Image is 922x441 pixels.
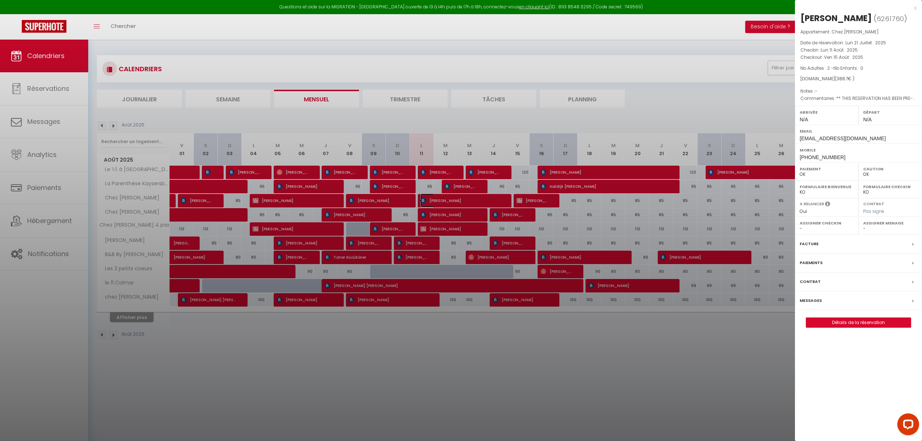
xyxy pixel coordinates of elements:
span: 6261760 [877,14,904,23]
label: Contrat [863,201,884,206]
span: Chez [PERSON_NAME] [832,29,879,35]
label: Départ [863,109,917,116]
label: A relancer [800,201,824,207]
span: N/A [863,117,872,122]
iframe: LiveChat chat widget [892,410,922,441]
label: Assigner Checkin [800,219,854,227]
div: [DOMAIN_NAME] [800,76,917,82]
span: Pas signé [863,208,884,214]
div: x [795,4,917,12]
span: ( € ) [835,76,854,82]
label: Paiement [800,165,854,173]
p: Commentaires : [800,95,917,102]
span: N/A [800,117,808,122]
span: Lun 21 Juillet . 2025 [845,40,886,46]
label: Mobile [800,146,917,154]
label: Formulaire Checkin [863,183,917,190]
span: - [815,88,817,94]
p: Appartement : [800,28,917,36]
p: Notes : [800,88,917,95]
span: 388.7 [837,76,848,82]
label: Caution [863,165,917,173]
span: Nb Enfants : 0 [833,65,863,71]
p: Checkin : [800,46,917,54]
label: Email [800,128,917,135]
label: Paiements [800,259,823,267]
span: [EMAIL_ADDRESS][DOMAIN_NAME] [800,135,886,141]
label: Arrivée [800,109,854,116]
a: Détails de la réservation [806,318,911,327]
label: Contrat [800,278,821,286]
button: Détails de la réservation [806,317,911,328]
label: Formulaire Bienvenue [800,183,854,190]
p: Date de réservation : [800,39,917,46]
span: [PHONE_NUMBER] [800,154,845,160]
i: Sélectionner OUI si vous souhaiter envoyer les séquences de messages post-checkout [825,201,830,209]
label: Assigner Menage [863,219,917,227]
span: Lun 11 Août . 2025 [821,47,858,53]
span: ( ) [874,13,907,24]
label: Messages [800,297,822,304]
span: Ven 15 Août . 2025 [824,54,863,60]
p: Checkout : [800,54,917,61]
label: Facture [800,240,819,248]
span: Nb Adultes : 2 - [800,65,863,71]
div: [PERSON_NAME] [800,12,872,24]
